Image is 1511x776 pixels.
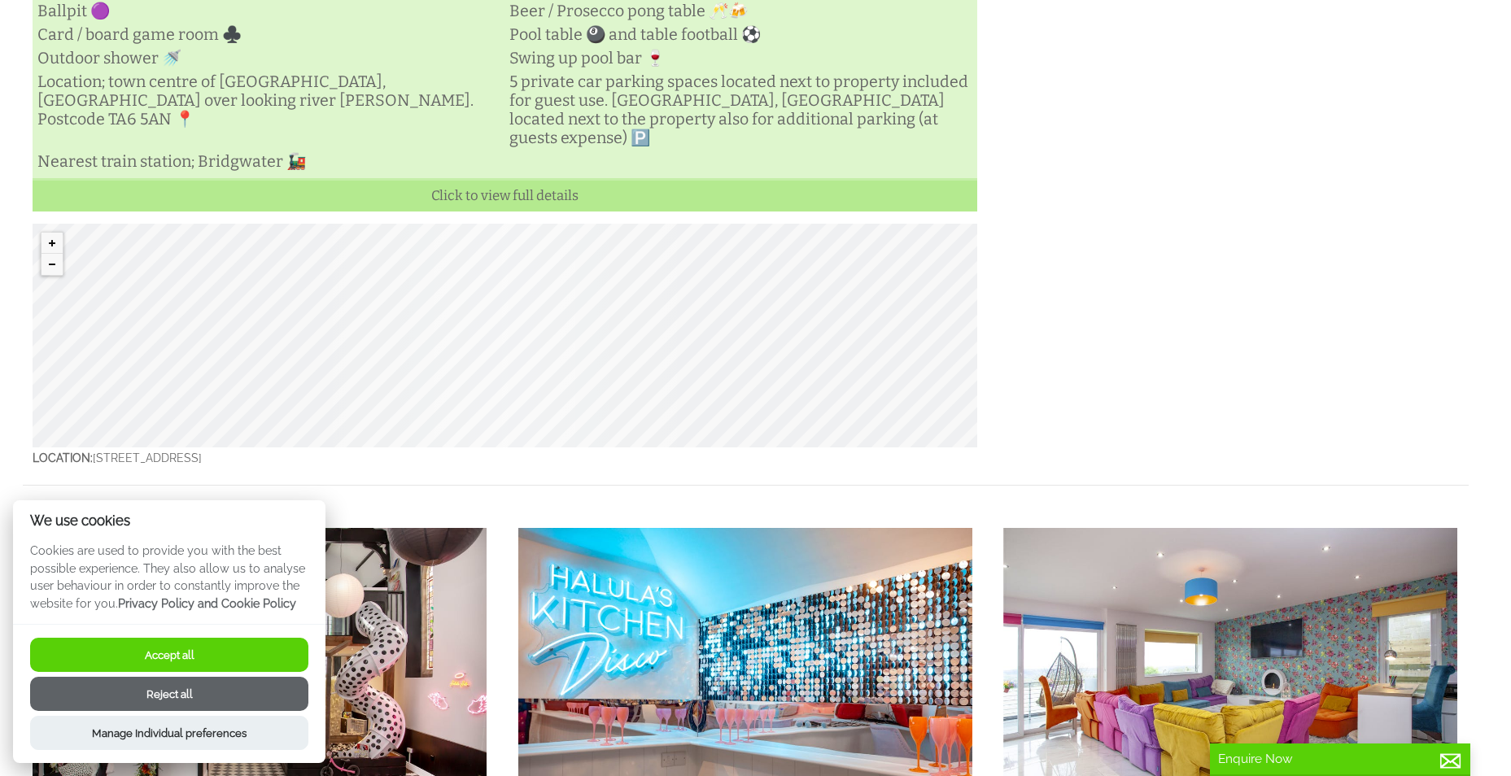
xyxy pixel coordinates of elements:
p: Cookies are used to provide you with the best possible experience. They also allow us to analyse ... [13,542,325,624]
li: 5 private car parking spaces located next to property included for guest use. [GEOGRAPHIC_DATA], ... [504,70,976,150]
canvas: Map [33,224,977,447]
li: Swing up pool bar 🍷 [504,46,976,70]
a: Privacy Policy and Cookie Policy [118,596,296,610]
p: [STREET_ADDRESS] [33,447,977,469]
button: Accept all [30,638,308,672]
button: Reject all [30,677,308,711]
button: Manage Individual preferences [30,716,308,750]
p: Enquire Now [1218,752,1462,766]
strong: Location: [33,451,93,464]
a: More Houses in [GEOGRAPHIC_DATA] [33,499,272,515]
li: Outdoor shower 🚿 [33,46,504,70]
a: Click to view full details [33,178,977,211]
button: Zoom in [41,233,63,254]
li: Card / board game room ♣️ [33,23,504,46]
li: Pool table 🎱 and table football ⚽️ [504,23,976,46]
li: Nearest train station; Bridgwater 🚂 [33,150,504,173]
h2: We use cookies [13,513,325,529]
li: Location; town centre of [GEOGRAPHIC_DATA], [GEOGRAPHIC_DATA] over looking river [PERSON_NAME]. P... [33,70,504,131]
button: Zoom out [41,254,63,275]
